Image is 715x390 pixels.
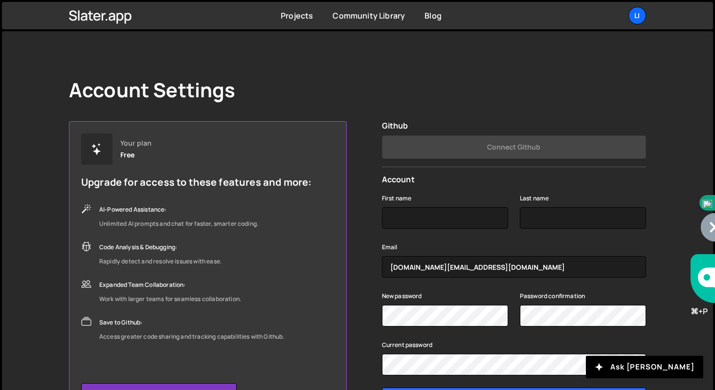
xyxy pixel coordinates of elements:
[120,139,152,147] div: Your plan
[99,331,285,343] div: Access greater code sharing and tracking capabilities with Github.
[99,293,241,305] div: Work with larger teams for seamless collaboration.
[99,256,222,267] div: Rapidly detect and resolve issues with ease.
[586,356,703,378] button: Ask [PERSON_NAME]
[69,78,236,102] h1: Account Settings
[281,10,313,21] a: Projects
[382,291,422,301] label: New password
[99,204,258,216] div: AI-Powered Assistance:
[628,7,646,24] a: Li
[382,340,433,350] label: Current password
[382,194,412,203] label: First name
[382,135,646,159] button: Connect Github
[425,10,442,21] a: Blog
[333,10,405,21] a: Community Library
[520,291,585,301] label: Password confirmation
[382,121,646,130] h2: Github
[382,175,646,184] h2: Account
[99,218,258,230] div: Unlimited AI prompts and chat for faster, smarter coding.
[99,279,241,291] div: Expanded Team Collaboration:
[520,194,549,203] label: Last name
[81,176,312,188] h5: Upgrade for access to these features and more:
[120,151,135,159] div: Free
[382,242,398,252] label: Email
[99,241,222,253] div: Code Analysis & Debugging:
[99,317,285,328] div: Save to Github:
